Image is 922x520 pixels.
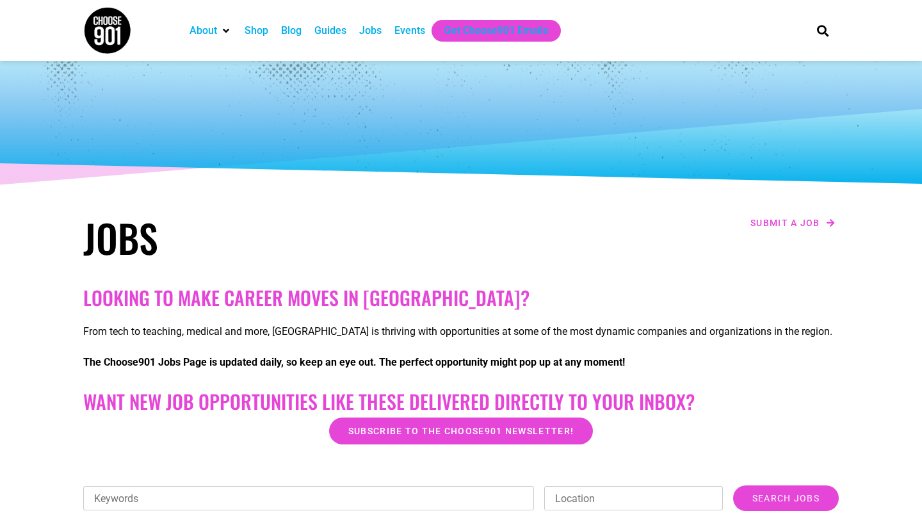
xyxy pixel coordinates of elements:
div: About [183,20,238,42]
h2: Looking to make career moves in [GEOGRAPHIC_DATA]? [83,286,839,309]
a: Get Choose901 Emails [444,23,548,38]
input: Location [544,486,723,510]
a: Events [394,23,425,38]
a: Shop [245,23,268,38]
a: Jobs [359,23,382,38]
strong: The Choose901 Jobs Page is updated daily, so keep an eye out. The perfect opportunity might pop u... [83,356,625,368]
p: From tech to teaching, medical and more, [GEOGRAPHIC_DATA] is thriving with opportunities at some... [83,324,839,339]
a: Blog [281,23,302,38]
h1: Jobs [83,215,455,261]
a: Guides [314,23,346,38]
a: About [190,23,217,38]
div: Search [813,20,834,41]
a: Submit a job [747,215,839,231]
input: Keywords [83,486,534,510]
input: Search Jobs [733,485,839,511]
a: Subscribe to the Choose901 newsletter! [329,418,593,444]
h2: Want New Job Opportunities like these Delivered Directly to your Inbox? [83,390,839,413]
span: Submit a job [750,218,820,227]
nav: Main nav [183,20,795,42]
span: Subscribe to the Choose901 newsletter! [348,427,574,435]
